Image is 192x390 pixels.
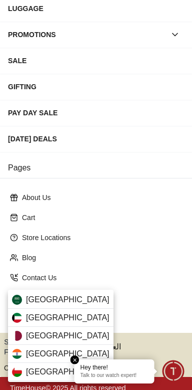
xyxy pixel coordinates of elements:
[80,363,148,371] div: Hey there!
[26,294,109,306] span: [GEOGRAPHIC_DATA]
[12,331,22,341] img: Qatar
[26,330,109,342] span: [GEOGRAPHIC_DATA]
[80,372,148,379] p: Talk to our watch expert!
[26,348,109,360] span: [GEOGRAPHIC_DATA]
[12,367,22,377] img: Oman
[162,360,184,382] div: Chat Widget
[12,295,22,305] img: Saudi Arabia
[26,366,109,378] span: [GEOGRAPHIC_DATA]
[26,312,109,324] span: [GEOGRAPHIC_DATA]
[12,349,22,359] img: India
[70,355,79,364] em: Close tooltip
[12,313,22,323] img: Kuwait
